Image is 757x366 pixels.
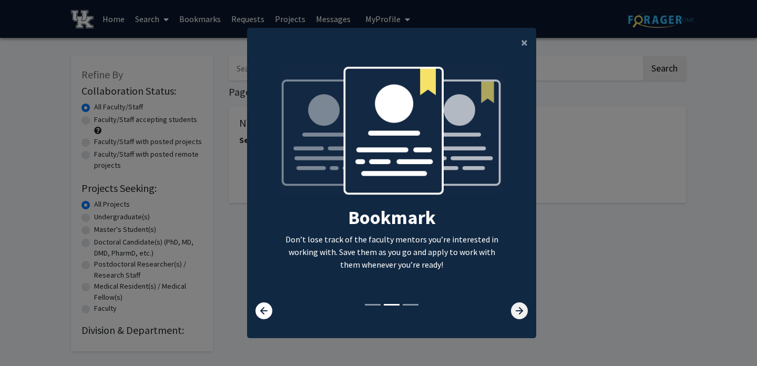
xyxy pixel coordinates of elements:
h2: Bookmark [280,206,504,229]
iframe: Chat [8,319,45,358]
span: × [521,34,528,50]
button: Close [513,28,536,57]
p: Don’t lose track of the faculty mentors you’re interested in working with. Save them as you go an... [280,233,504,271]
img: bookmark [280,66,504,206]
